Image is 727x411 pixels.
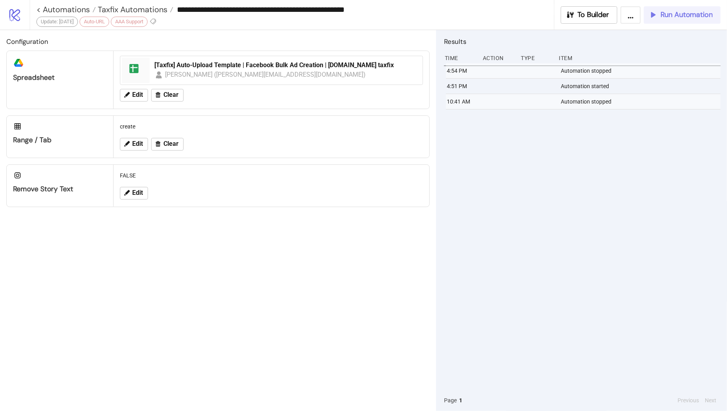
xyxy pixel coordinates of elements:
[444,36,721,47] h2: Results
[154,61,418,70] div: [Taxfix] Auto-Upload Template | Facebook Bulk Ad Creation | [DOMAIN_NAME] taxfix
[444,51,476,66] div: Time
[163,140,178,147] span: Clear
[703,396,719,405] button: Next
[560,94,723,109] div: Automation stopped
[151,138,184,151] button: Clear
[13,185,107,194] div: Remove Story Text
[132,91,143,98] span: Edit
[80,17,109,27] div: Auto-URL
[163,91,178,98] span: Clear
[120,138,148,151] button: Edit
[621,6,641,24] button: ...
[120,187,148,200] button: Edit
[13,73,107,82] div: Spreadsheet
[132,140,143,147] span: Edit
[446,79,478,94] div: 4:51 PM
[96,4,167,15] span: Taxfix Automations
[165,70,366,79] div: [PERSON_NAME] ([PERSON_NAME][EMAIL_ADDRESS][DOMAIN_NAME])
[446,94,478,109] div: 10:41 AM
[117,168,426,183] div: FALSE
[111,17,148,27] div: AAA Support
[117,119,426,134] div: create
[520,51,552,66] div: Type
[96,6,173,13] a: Taxfix Automations
[644,6,721,24] button: Run Automation
[457,396,465,405] button: 1
[444,396,457,405] span: Page
[560,79,723,94] div: Automation started
[482,51,514,66] div: Action
[446,63,478,78] div: 4:54 PM
[561,6,618,24] button: To Builder
[120,89,148,102] button: Edit
[36,17,78,27] div: Update: [DATE]
[132,189,143,196] span: Edit
[151,89,184,102] button: Clear
[36,6,96,13] a: < Automations
[560,63,723,78] div: Automation stopped
[661,10,713,19] span: Run Automation
[6,36,430,47] h2: Configuration
[13,136,107,145] div: Range / Tab
[578,10,609,19] span: To Builder
[675,396,701,405] button: Previous
[558,51,721,66] div: Item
